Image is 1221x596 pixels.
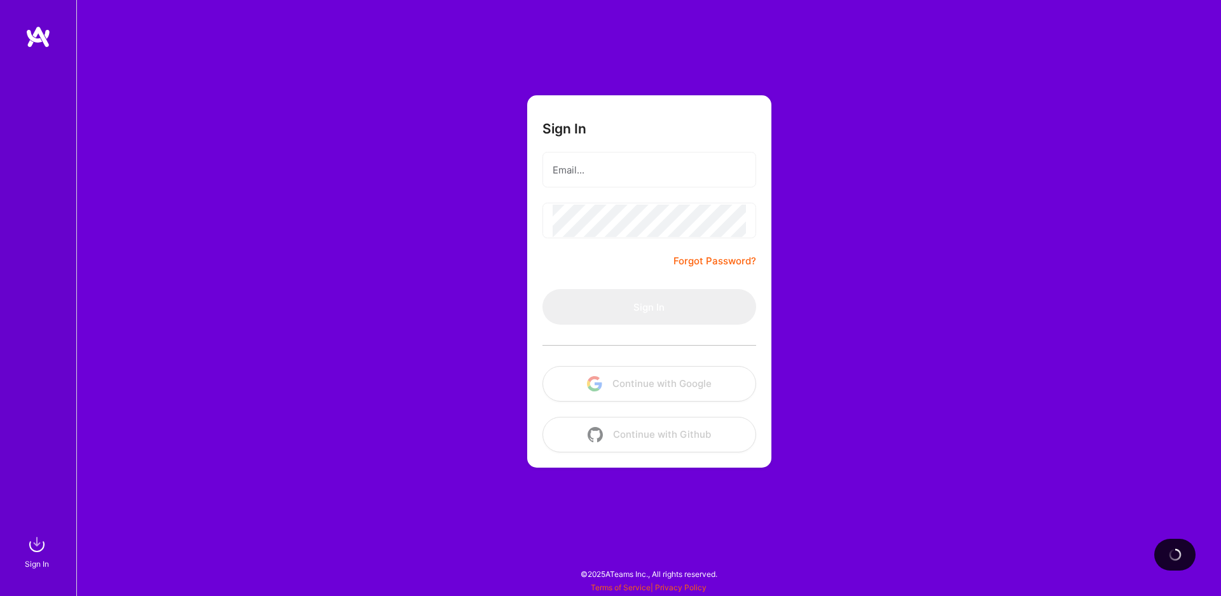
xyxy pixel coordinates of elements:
[24,532,50,557] img: sign in
[542,366,756,402] button: Continue with Google
[76,558,1221,590] div: © 2025 ATeams Inc., All rights reserved.
[542,289,756,325] button: Sign In
[1168,548,1181,561] img: loading
[655,583,707,592] a: Privacy Policy
[542,417,756,452] button: Continue with Github
[673,254,756,269] a: Forgot Password?
[591,583,707,592] span: |
[587,376,602,391] img: icon
[25,25,51,48] img: logo
[27,532,50,571] a: sign inSign In
[591,583,651,592] a: Terms of Service
[25,557,49,571] div: Sign In
[553,154,746,186] input: overall type: EMAIL_ADDRESS server type: EMAIL_ADDRESS heuristic type: UNKNOWN_TYPE label: Email....
[542,121,586,137] h3: Sign In
[588,427,603,442] img: icon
